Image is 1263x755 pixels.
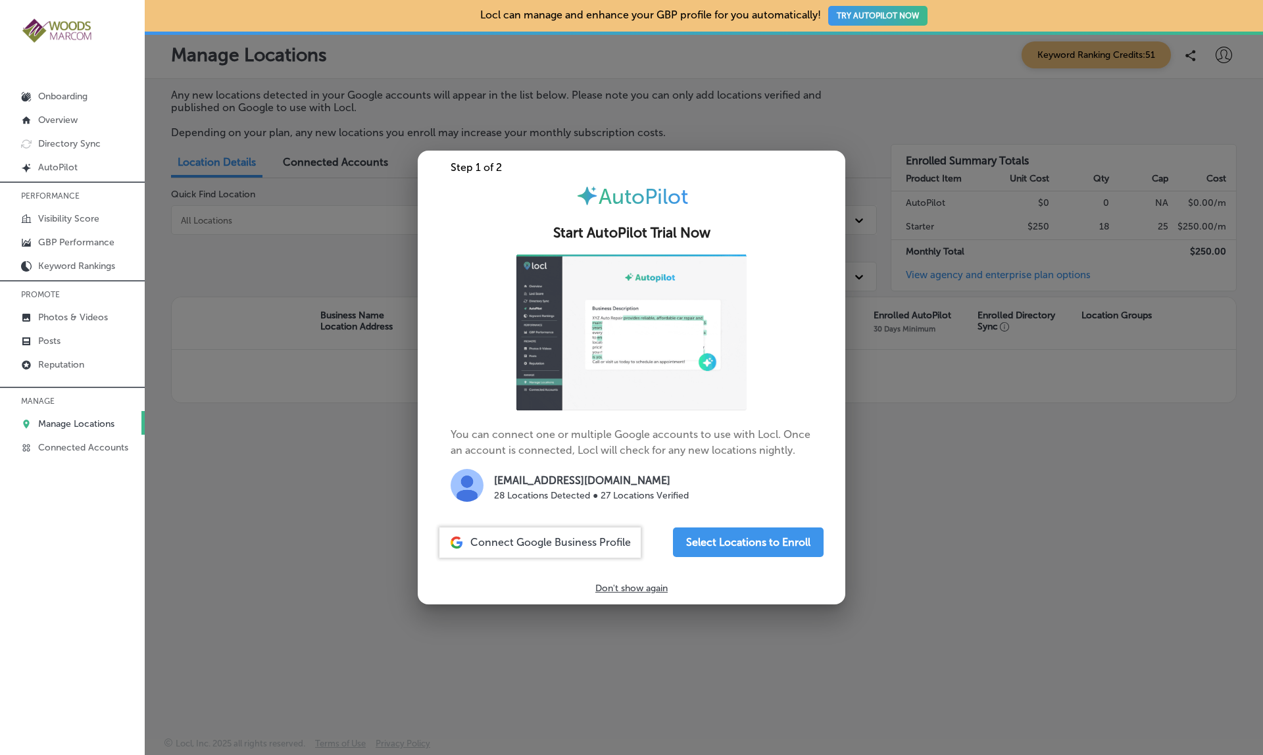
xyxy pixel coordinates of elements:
[494,489,689,502] p: 28 Locations Detected ● 27 Locations Verified
[38,237,114,248] p: GBP Performance
[38,359,84,370] p: Reputation
[418,161,845,174] div: Step 1 of 2
[38,213,99,224] p: Visibility Score
[576,184,599,207] img: autopilot-icon
[38,418,114,429] p: Manage Locations
[38,162,78,173] p: AutoPilot
[38,138,101,149] p: Directory Sync
[673,527,824,557] button: Select Locations to Enroll
[38,442,128,453] p: Connected Accounts
[470,536,631,548] span: Connect Google Business Profile
[599,184,688,209] span: AutoPilot
[38,335,61,347] p: Posts
[433,225,830,241] h2: Start AutoPilot Trial Now
[494,473,689,489] p: [EMAIL_ADDRESS][DOMAIN_NAME]
[595,583,668,594] p: Don't show again
[38,312,108,323] p: Photos & Videos
[38,114,78,126] p: Overview
[21,17,93,44] img: 4a29b66a-e5ec-43cd-850c-b989ed1601aaLogo_Horizontal_BerryOlive_1000.jpg
[38,260,115,272] p: Keyword Rankings
[516,255,747,410] img: ap-gif
[828,6,928,26] button: TRY AUTOPILOT NOW
[38,91,87,102] p: Onboarding
[451,255,812,506] p: You can connect one or multiple Google accounts to use with Locl. Once an account is connected, L...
